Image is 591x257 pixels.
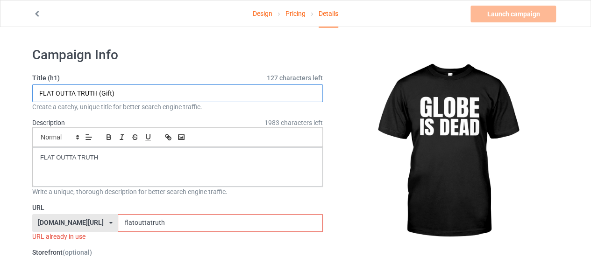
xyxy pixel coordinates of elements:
[63,249,92,256] span: (optional)
[319,0,338,28] div: Details
[32,102,323,111] div: Create a catchy, unique title for better search engine traffic.
[264,118,323,127] span: 1983 characters left
[32,47,323,63] h1: Campaign Info
[32,187,323,196] div: Write a unique, thorough description for better search engine traffic.
[32,119,65,126] label: Description
[32,248,323,257] label: Storefront
[267,73,323,83] span: 127 characters left
[32,232,323,241] div: URL already in use
[40,153,315,162] p: FLAT OUTTA TRUTH
[32,203,323,212] label: URL
[285,0,306,27] a: Pricing
[38,219,104,226] div: [DOMAIN_NAME][URL]
[32,73,323,83] label: Title (h1)
[253,0,272,27] a: Design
